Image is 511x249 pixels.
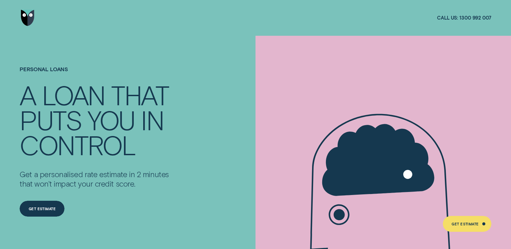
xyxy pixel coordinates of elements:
div: YOU [87,107,134,132]
div: LOAN [42,82,105,107]
a: Get Estimate [20,201,65,217]
div: THAT [111,82,168,107]
p: Get a personalised rate estimate in 2 minutes that won't impact your credit score. [20,169,175,189]
img: Wisr [21,10,34,26]
div: IN [141,107,163,132]
div: A [20,82,35,107]
span: Call us: [437,15,458,21]
a: Call us:1300 992 007 [437,15,491,21]
span: 1300 992 007 [459,15,491,21]
a: Get Estimate [443,216,491,232]
div: CONTROL [20,132,135,157]
h1: Personal Loans [20,66,175,83]
h4: A LOAN THAT PUTS YOU IN CONTROL [20,82,175,157]
div: PUTS [20,107,81,132]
